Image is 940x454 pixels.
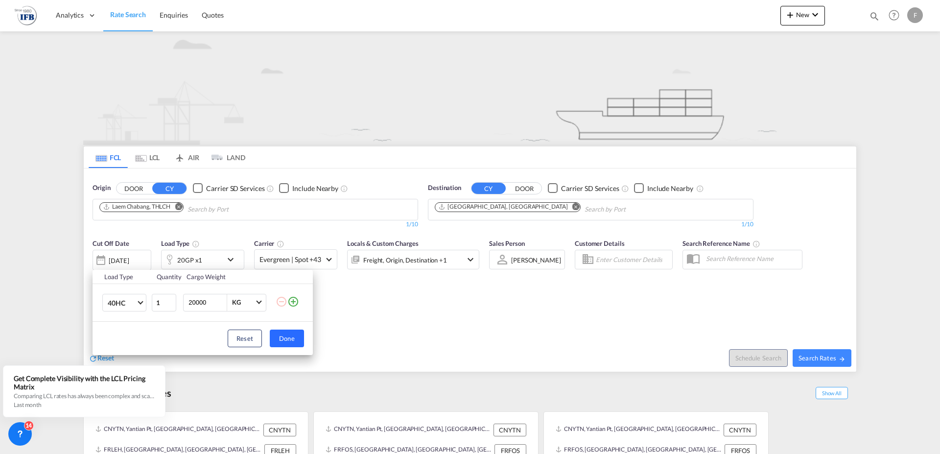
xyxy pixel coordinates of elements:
[228,330,262,347] button: Reset
[102,294,146,311] md-select: Choose: 40HC
[93,270,151,284] th: Load Type
[232,298,241,306] div: KG
[108,298,136,308] span: 40HC
[270,330,304,347] button: Done
[287,296,299,308] md-icon: icon-plus-circle-outline
[276,296,287,308] md-icon: icon-minus-circle-outline
[188,294,227,311] input: Enter Weight
[187,272,270,281] div: Cargo Weight
[152,294,176,311] input: Qty
[151,270,181,284] th: Quantity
